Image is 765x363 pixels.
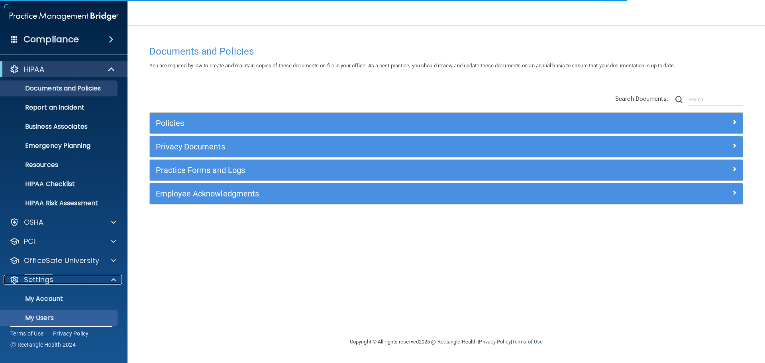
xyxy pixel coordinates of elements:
[156,187,737,200] a: Employee Acknowledgments
[10,237,116,246] a: PCI
[156,140,737,153] a: Privacy Documents
[5,84,114,92] p: Documents and Policies
[24,218,44,227] p: OSHA
[24,34,79,45] h4: Compliance
[512,339,543,345] a: Terms of Use
[149,46,743,57] h4: Documents and Policies
[24,65,44,74] p: HIPAA
[53,330,89,337] a: Privacy Policy
[10,275,116,285] a: Settings
[5,199,114,207] p: HIPAA Risk Assessment
[301,329,592,355] div: Copyright © All rights reserved 2025 @ Rectangle Health | |
[5,104,114,112] p: Report an Incident
[156,119,588,128] h5: Policies
[479,339,510,345] a: Privacy Policy
[156,164,737,177] a: Practice Forms and Logs
[5,142,114,150] p: Emergency Planning
[156,142,588,151] h5: Privacy Documents
[675,96,683,103] img: ic-search.3b580494.png
[5,180,114,188] p: HIPAA Checklist
[10,330,43,337] a: Terms of Use
[10,341,76,349] span: Ⓒ Rectangle Health 2024
[5,314,114,322] p: My Users
[5,123,114,131] p: Business Associates
[156,166,588,175] h5: Practice Forms and Logs
[615,95,668,102] span: Search Documents:
[24,237,35,246] p: PCI
[24,275,53,285] p: Settings
[156,117,737,130] a: Policies
[24,256,99,265] p: OfficeSafe University
[688,94,743,106] input: Search
[10,8,118,24] img: PMB logo
[10,256,116,265] a: OfficeSafe University
[156,189,588,198] h5: Employee Acknowledgments
[149,63,675,69] span: You are required by law to create and maintain copies of these documents on file in your office. ...
[5,295,114,303] p: My Account
[10,65,116,74] a: HIPAA
[10,218,116,227] a: OSHA
[5,161,114,169] p: Resources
